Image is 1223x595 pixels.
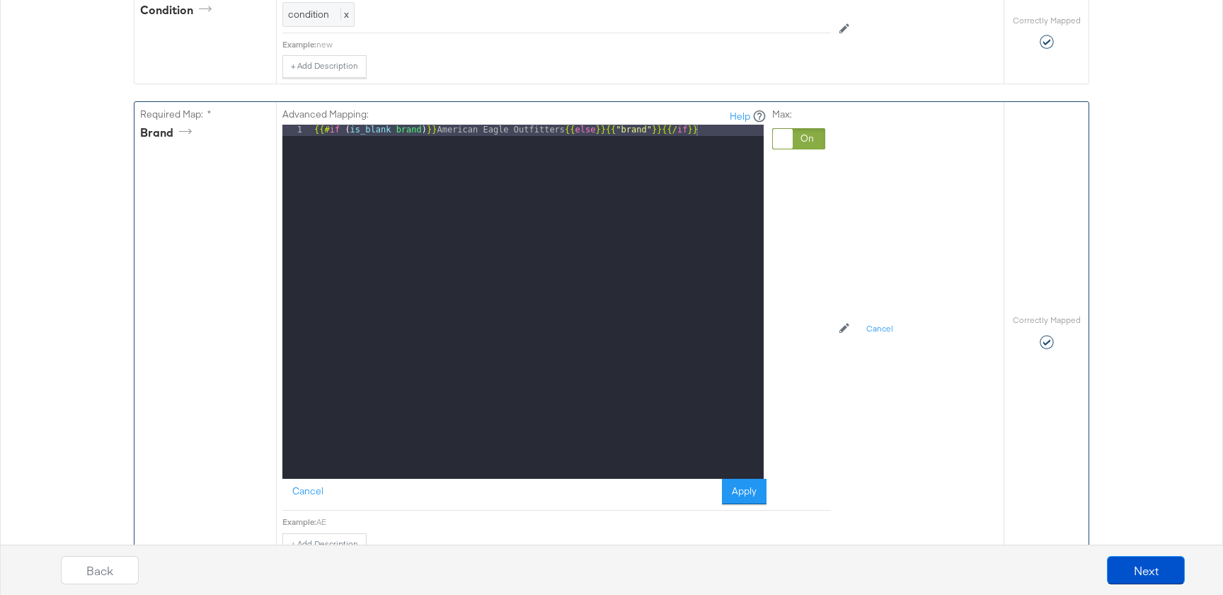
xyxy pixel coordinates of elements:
[140,125,197,141] div: brand
[316,516,831,528] div: AE
[282,125,311,136] div: 1
[1013,15,1081,26] label: Correctly Mapped
[282,516,316,528] div: Example:
[1013,314,1081,326] label: Correctly Mapped
[282,533,367,556] button: + Add Description
[288,8,329,21] span: condition
[140,2,217,18] div: condition
[316,39,831,50] div: new
[61,556,139,584] button: Back
[282,39,316,50] div: Example:
[730,110,750,123] a: Help
[340,8,349,21] span: x
[282,55,367,78] button: + Add Description
[858,317,902,340] button: Cancel
[282,479,333,504] button: Cancel
[1107,556,1185,584] button: Next
[140,108,270,121] label: Required Map: *
[282,108,369,121] label: Advanced Mapping:
[722,479,766,504] button: Apply
[772,108,825,121] label: Max:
